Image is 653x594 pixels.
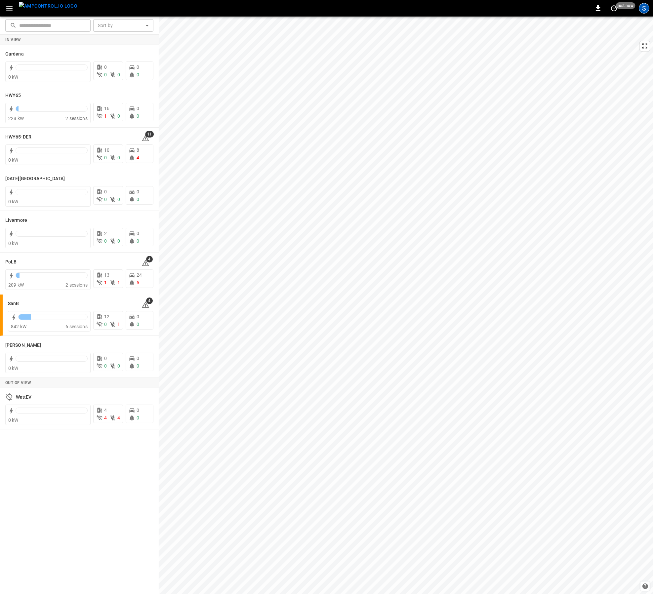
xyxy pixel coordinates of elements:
h6: Gardena [5,51,24,58]
span: 2 sessions [65,282,88,288]
h6: Livermore [5,217,27,224]
span: 0 [104,64,107,70]
span: 1 [104,280,107,285]
span: 0 kW [8,366,19,371]
span: 0 [117,72,120,77]
span: 0 [104,322,107,327]
span: just now [616,2,635,9]
span: 0 [137,197,139,202]
span: 13 [104,272,109,278]
span: 0 [137,238,139,244]
span: 4 [146,297,153,304]
span: 0 [104,197,107,202]
span: 4 [146,256,153,262]
span: 0 [117,197,120,202]
span: 0 [104,155,107,160]
h6: HWY65-DER [5,134,31,141]
h6: Vernon [5,342,41,349]
span: 0 [137,408,139,413]
span: 12 [104,314,109,319]
span: 0 [104,72,107,77]
span: 4 [104,408,107,413]
span: 0 [137,231,139,236]
span: 8 [137,147,139,153]
span: 0 [117,155,120,160]
span: 842 kW [11,324,26,329]
span: 2 sessions [65,116,88,121]
span: 11 [145,131,154,138]
span: 0 [137,415,139,420]
span: 0 [137,189,139,194]
span: 0 [137,314,139,319]
span: 0 kW [8,199,19,204]
h6: HWY65 [5,92,21,99]
span: 0 [104,238,107,244]
span: 6 sessions [65,324,88,329]
span: 4 [104,415,107,420]
span: 0 kW [8,74,19,80]
span: 0 [104,189,107,194]
span: 4 [137,155,139,160]
span: 0 [137,363,139,369]
h6: Karma Center [5,175,65,182]
span: 0 [104,356,107,361]
span: 0 [137,72,139,77]
span: 10 [104,147,109,153]
span: 0 [137,322,139,327]
button: set refresh interval [609,3,619,14]
span: 24 [137,272,142,278]
h6: WattEV [16,394,32,401]
span: 0 kW [8,417,19,423]
span: 16 [104,106,109,111]
span: 0 [117,113,120,119]
span: 1 [117,322,120,327]
span: 5 [137,280,139,285]
span: 2 [104,231,107,236]
span: 1 [104,113,107,119]
span: 0 [104,363,107,369]
span: 0 [137,113,139,119]
canvas: Map [159,17,653,594]
h6: PoLB [5,258,17,266]
span: 0 [137,64,139,70]
span: 0 [137,356,139,361]
span: 209 kW [8,282,24,288]
strong: In View [5,37,21,42]
strong: Out of View [5,380,31,385]
span: 0 kW [8,241,19,246]
span: 4 [117,415,120,420]
h6: SanB [8,300,19,307]
div: profile-icon [639,3,649,14]
span: 228 kW [8,116,24,121]
span: 0 [117,238,120,244]
img: ampcontrol.io logo [19,2,77,10]
span: 0 kW [8,157,19,163]
span: 0 [137,106,139,111]
span: 1 [117,280,120,285]
span: 0 [117,363,120,369]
